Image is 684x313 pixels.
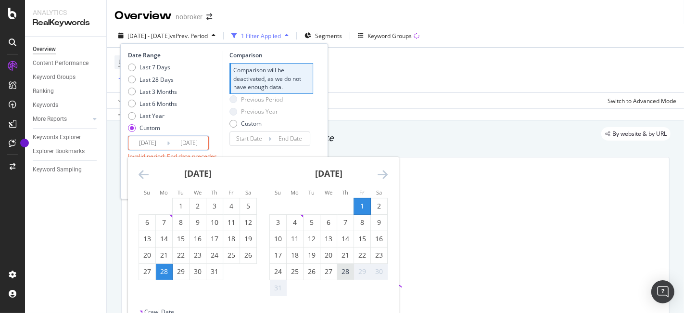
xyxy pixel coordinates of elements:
[320,267,337,276] div: 27
[190,201,206,211] div: 2
[223,214,240,231] td: Choose Friday, July 11, 2025 as your check-out date. It’s available.
[33,146,100,156] a: Explorer Bookmarks
[173,267,189,276] div: 29
[139,263,156,280] td: Choose Sunday, July 27, 2025 as your check-out date. It’s available.
[173,231,190,247] td: Choose Tuesday, July 15, 2025 as your check-out date. It’s available.
[229,119,283,128] div: Custom
[139,112,165,120] div: Last Year
[354,214,371,231] td: Choose Friday, August 8, 2025 as your check-out date. It’s available.
[190,234,206,244] div: 16
[184,168,212,179] strong: [DATE]
[139,267,155,276] div: 27
[139,88,177,96] div: Last 3 Months
[223,198,240,214] td: Choose Friday, July 4, 2025 as your check-out date. It’s available.
[33,72,100,82] a: Keyword Groups
[177,189,184,196] small: Tu
[118,58,137,66] span: Device
[173,214,190,231] td: Choose Tuesday, July 8, 2025 as your check-out date. It’s available.
[223,247,240,263] td: Choose Friday, July 25, 2025 as your check-out date. It’s available.
[173,263,190,280] td: Choose Tuesday, July 29, 2025 as your check-out date. It’s available.
[304,231,320,247] td: Choose Tuesday, August 12, 2025 as your check-out date. It’s available.
[33,72,76,82] div: Keyword Groups
[173,250,189,260] div: 22
[240,247,257,263] td: Choose Saturday, July 26, 2025 as your check-out date. It’s available.
[270,214,287,231] td: Choose Sunday, August 3, 2025 as your check-out date. It’s available.
[240,218,256,227] div: 12
[287,234,303,244] div: 11
[33,132,81,143] div: Keywords Explorer
[33,165,82,175] div: Keyword Sampling
[229,95,283,104] div: Previous Period
[128,63,177,71] div: Last 7 Days
[20,139,29,147] div: Tooltip anchor
[128,157,398,308] div: Calendar
[156,267,172,276] div: 28
[139,76,174,84] div: Last 28 Days
[320,263,337,280] td: Choose Wednesday, August 27, 2025 as your check-out date. It’s available.
[139,234,155,244] div: 13
[190,214,206,231] td: Choose Wednesday, July 9, 2025 as your check-out date. It’s available.
[128,76,177,84] div: Last 28 Days
[371,231,388,247] td: Choose Saturday, August 16, 2025 as your check-out date. It’s available.
[33,44,56,54] div: Overview
[206,214,223,231] td: Choose Thursday, July 10, 2025 as your check-out date. It’s available.
[156,247,173,263] td: Choose Monday, July 21, 2025 as your check-out date. It’s available.
[337,267,354,276] div: 28
[206,198,223,214] td: Choose Thursday, July 3, 2025 as your check-out date. It’s available.
[114,28,219,43] button: [DATE] - [DATE]vsPrev. Period
[156,214,173,231] td: Choose Monday, July 7, 2025 as your check-out date. It’s available.
[241,32,281,40] div: 1 Filter Applied
[33,100,58,110] div: Keywords
[156,263,173,280] td: Selected as end date. Monday, July 28, 2025
[240,198,257,214] td: Choose Saturday, July 5, 2025 as your check-out date. It’s available.
[194,189,202,196] small: We
[206,250,223,260] div: 24
[371,198,388,214] td: Choose Saturday, August 2, 2025 as your check-out date. It’s available.
[320,231,337,247] td: Choose Wednesday, August 13, 2025 as your check-out date. It’s available.
[173,198,190,214] td: Choose Tuesday, July 1, 2025 as your check-out date. It’s available.
[240,231,257,247] td: Choose Saturday, July 19, 2025 as your check-out date. It’s available.
[229,107,283,116] div: Previous Year
[176,12,203,22] div: nobroker
[223,250,240,260] div: 25
[270,267,286,276] div: 24
[173,247,190,263] td: Choose Tuesday, July 22, 2025 as your check-out date. It’s available.
[128,100,177,108] div: Last 6 Months
[241,107,278,116] div: Previous Year
[270,234,286,244] div: 10
[371,250,387,260] div: 23
[206,267,223,276] div: 31
[371,234,387,244] div: 16
[156,231,173,247] td: Choose Monday, July 14, 2025 as your check-out date. It’s available.
[206,234,223,244] div: 17
[301,28,346,43] button: Segments
[371,263,388,280] td: Not available. Saturday, August 30, 2025
[291,189,299,196] small: Mo
[190,218,206,227] div: 9
[33,58,100,68] a: Content Performance
[608,97,676,105] div: Switch to Advanced Mode
[223,231,240,247] td: Choose Friday, July 18, 2025 as your check-out date. It’s available.
[354,201,370,211] div: 1
[320,247,337,263] td: Choose Wednesday, August 20, 2025 as your check-out date. It’s available.
[315,168,342,179] strong: [DATE]
[270,250,286,260] div: 17
[354,263,371,280] td: Not available. Friday, August 29, 2025
[241,119,262,128] div: Custom
[139,250,155,260] div: 20
[114,73,153,85] button: Add Filter
[128,88,177,96] div: Last 3 Months
[320,214,337,231] td: Choose Wednesday, August 6, 2025 as your check-out date. It’s available.
[128,152,219,169] div: Invalid period: End date precedes start date
[206,201,223,211] div: 3
[304,247,320,263] td: Choose Tuesday, August 19, 2025 as your check-out date. It’s available.
[271,132,310,145] input: End Date
[139,169,149,181] div: Move backward to switch to the previous month.
[354,247,371,263] td: Choose Friday, August 22, 2025 as your check-out date. It’s available.
[337,218,354,227] div: 7
[304,250,320,260] div: 19
[240,234,256,244] div: 19
[223,201,240,211] div: 4
[371,267,387,276] div: 30
[33,86,54,96] div: Ranking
